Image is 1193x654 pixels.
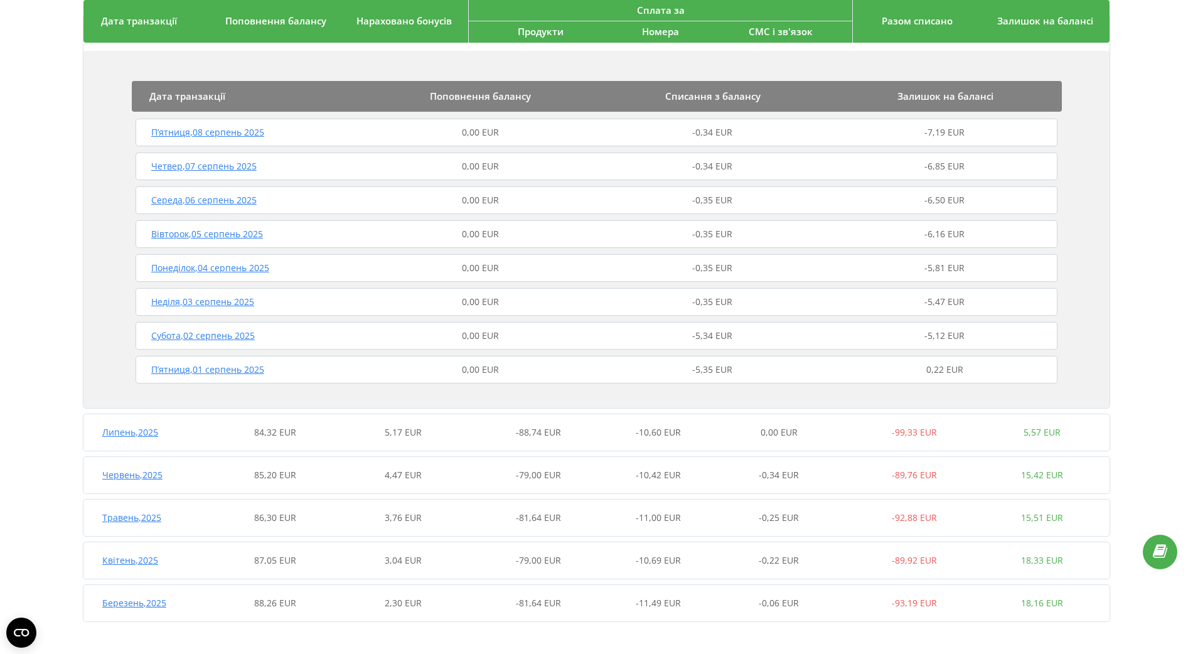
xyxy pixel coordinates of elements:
span: 3,04 EUR [385,554,422,566]
span: -0,34 EUR [692,160,732,172]
span: 18,33 EUR [1021,554,1063,566]
span: 84,32 EUR [254,426,296,438]
span: -5,81 EUR [924,262,965,274]
span: Дата транзакції [101,14,177,27]
span: 0,00 EUR [462,296,499,308]
span: -0,35 EUR [692,262,732,274]
span: Березень , 2025 [102,597,166,609]
span: -79,00 EUR [516,469,561,481]
span: -88,74 EUR [516,426,561,438]
span: -0,35 EUR [692,194,732,206]
span: 0,00 EUR [761,426,798,438]
span: 85,20 EUR [254,469,296,481]
span: -5,34 EUR [692,330,732,341]
span: -89,76 EUR [892,469,937,481]
span: 88,26 EUR [254,597,296,609]
span: -89,92 EUR [892,554,937,566]
span: -0,35 EUR [692,228,732,240]
span: СМС і зв'язок [749,25,813,38]
span: П’ятниця , 01 серпень 2025 [151,363,264,375]
span: П’ятниця , 08 серпень 2025 [151,126,264,138]
span: -11,00 EUR [636,512,681,523]
span: 15,42 EUR [1021,469,1063,481]
span: Списання з балансу [665,90,761,102]
button: Open CMP widget [6,618,36,648]
span: -11,49 EUR [636,597,681,609]
span: Середа , 06 серпень 2025 [151,194,257,206]
span: -5,35 EUR [692,363,732,375]
span: Липень , 2025 [102,426,158,438]
span: 0,00 EUR [462,126,499,138]
span: Поповнення балансу [430,90,531,102]
span: 3,76 EUR [385,512,422,523]
span: 0,00 EUR [462,363,499,375]
span: -99,33 EUR [892,426,937,438]
span: Дата транзакції [149,90,225,102]
span: 15,51 EUR [1021,512,1063,523]
span: Четвер , 07 серпень 2025 [151,160,257,172]
span: Залишок на балансі [997,14,1093,27]
span: 18,16 EUR [1021,597,1063,609]
span: 4,47 EUR [385,469,422,481]
span: 5,17 EUR [385,426,422,438]
span: Понеділок , 04 серпень 2025 [151,262,269,274]
span: -79,00 EUR [516,554,561,566]
span: -0,22 EUR [759,554,799,566]
span: -5,47 EUR [924,296,965,308]
span: 0,00 EUR [462,228,499,240]
span: Субота , 02 серпень 2025 [151,330,255,341]
span: 86,30 EUR [254,512,296,523]
span: Червень , 2025 [102,469,163,481]
span: -5,12 EUR [924,330,965,341]
span: Продукти [518,25,564,38]
span: 0,00 EUR [462,160,499,172]
span: -81,64 EUR [516,512,561,523]
span: Поповнення балансу [225,14,326,27]
span: Травень , 2025 [102,512,161,523]
span: 5,57 EUR [1024,426,1061,438]
span: Вівторок , 05 серпень 2025 [151,228,263,240]
span: Нараховано бонусів [356,14,452,27]
span: 0,00 EUR [462,262,499,274]
span: Залишок на балансі [897,90,993,102]
span: -93,19 EUR [892,597,937,609]
span: -0,25 EUR [759,512,799,523]
span: -10,69 EUR [636,554,681,566]
span: -10,60 EUR [636,426,681,438]
span: -0,34 EUR [692,126,732,138]
span: Разом списано [882,14,953,27]
span: -7,19 EUR [924,126,965,138]
span: 0,00 EUR [462,194,499,206]
span: -6,85 EUR [924,160,965,172]
span: -0,34 EUR [759,469,799,481]
span: 0,22 EUR [926,363,963,375]
span: -10,42 EUR [636,469,681,481]
span: -0,06 EUR [759,597,799,609]
span: -6,50 EUR [924,194,965,206]
span: -92,88 EUR [892,512,937,523]
span: Номера [642,25,679,38]
span: Квітень , 2025 [102,554,158,566]
span: 0,00 EUR [462,330,499,341]
span: Неділя , 03 серпень 2025 [151,296,254,308]
span: Сплата за [637,4,685,16]
span: 2,30 EUR [385,597,422,609]
span: -0,35 EUR [692,296,732,308]
span: -81,64 EUR [516,597,561,609]
span: -6,16 EUR [924,228,965,240]
span: 87,05 EUR [254,554,296,566]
